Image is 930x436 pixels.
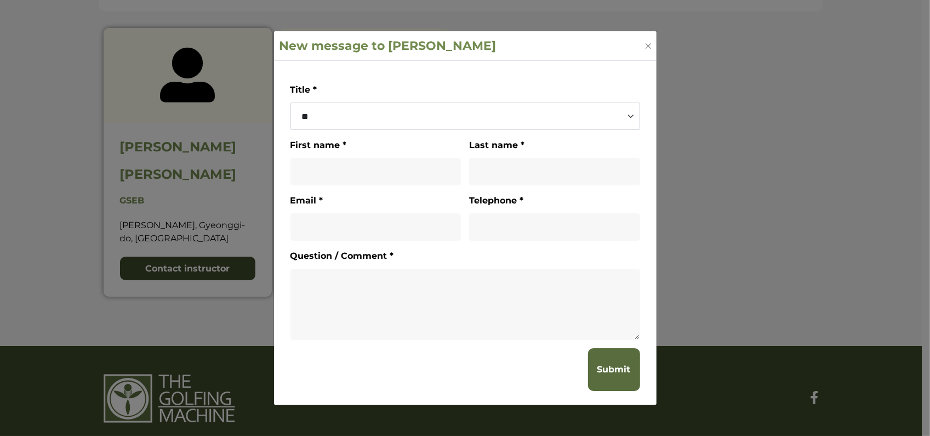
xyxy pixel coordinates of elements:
h4: New message to [PERSON_NAME] [279,37,497,55]
label: Telephone * [469,194,523,208]
label: Title * [290,83,317,97]
label: Email * [290,194,323,208]
button: Submit [588,348,640,391]
label: First name * [290,138,347,152]
button: Close [643,41,654,52]
iframe: reCAPTCHA [290,348,419,381]
label: Last name * [469,138,524,152]
label: Question / Comment * [290,249,394,263]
